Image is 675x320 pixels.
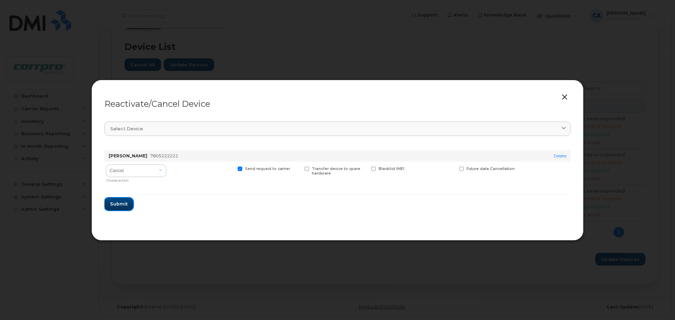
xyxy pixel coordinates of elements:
input: Blacklist IMEI [363,166,366,170]
button: Submit [104,198,133,210]
a: Select device [104,122,571,136]
span: Select device [110,125,143,132]
span: Blacklist IMEI [379,166,404,171]
span: 7805222221 [150,153,178,158]
input: Future date Cancellation [451,166,454,170]
div: Reactivate/Cancel Device [104,100,571,108]
span: Send request to carrier [245,166,290,171]
div: Choose action [107,176,166,183]
span: Submit [110,201,128,207]
strong: [PERSON_NAME] [109,153,147,158]
input: Transfer device to spare hardware [296,166,300,170]
input: Send request to carrier [229,166,233,170]
span: Future date Cancellation [467,166,515,171]
a: Delete [554,153,566,158]
span: Transfer device to spare hardware [312,166,360,176]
